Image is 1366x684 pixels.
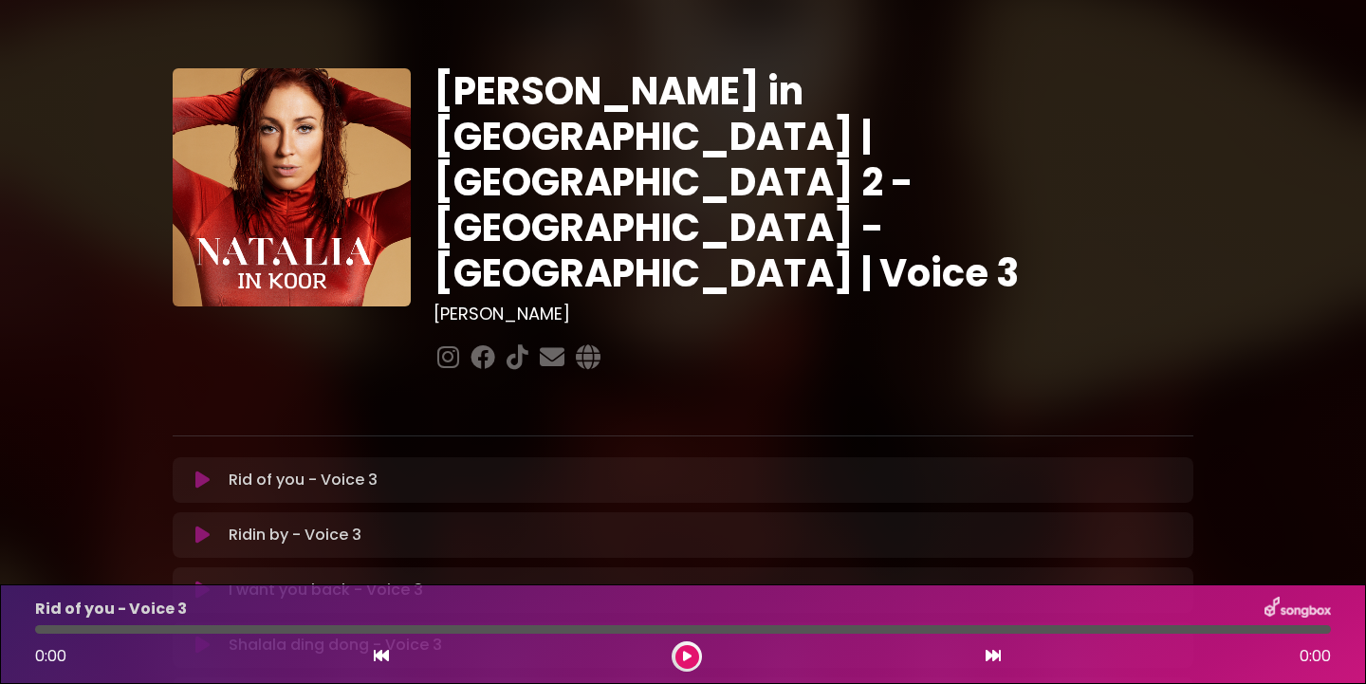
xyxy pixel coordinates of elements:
span: 0:00 [1300,645,1331,668]
h1: [PERSON_NAME] in [GEOGRAPHIC_DATA] | [GEOGRAPHIC_DATA] 2 - [GEOGRAPHIC_DATA] - [GEOGRAPHIC_DATA] ... [434,68,1193,296]
p: I want you back - Voice 3 [229,579,423,601]
p: Rid of you - Voice 3 [229,469,378,491]
h3: [PERSON_NAME] [434,304,1193,324]
span: 0:00 [35,645,66,667]
img: songbox-logo-white.png [1264,597,1331,621]
p: Rid of you - Voice 3 [35,598,187,620]
img: YTVS25JmS9CLUqXqkEhs [173,68,411,306]
p: Ridin by - Voice 3 [229,524,361,546]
